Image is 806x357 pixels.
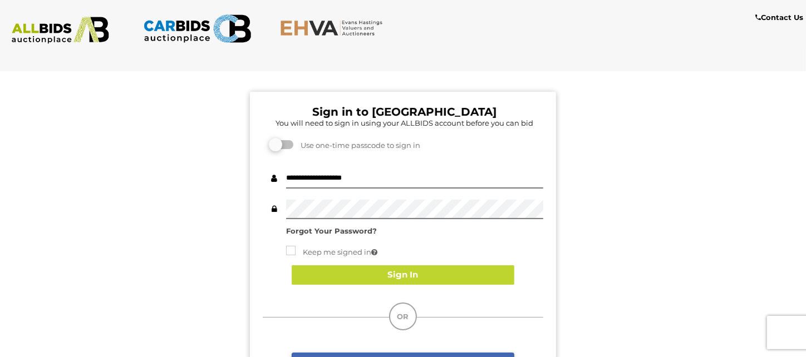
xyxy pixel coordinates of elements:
label: Keep me signed in [286,246,377,259]
img: ALLBIDS.com.au [6,17,115,44]
button: Sign In [292,265,514,285]
img: CARBIDS.com.au [143,11,252,46]
img: EHVA.com.au [280,19,389,36]
b: Contact Us [755,13,803,22]
a: Contact Us [755,11,806,24]
a: Forgot Your Password? [286,226,377,235]
h5: You will need to sign in using your ALLBIDS account before you can bid [266,119,543,127]
span: Use one-time passcode to sign in [295,141,420,150]
b: Sign in to [GEOGRAPHIC_DATA] [312,105,497,118]
div: OR [389,303,417,330]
